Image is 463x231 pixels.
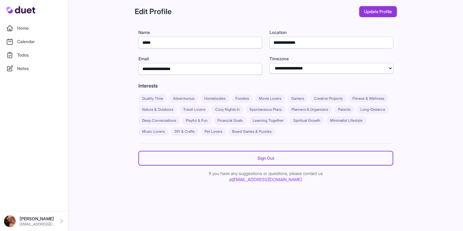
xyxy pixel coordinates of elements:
[290,116,324,125] div: Spiritual Growth
[20,216,55,222] p: [PERSON_NAME]
[138,94,167,103] div: Quality Time
[135,7,171,17] h1: Edit Profile
[349,94,388,103] div: Fitness & Wellness
[138,116,180,125] div: Deep Conversations
[310,94,346,103] div: Creative Projects
[4,22,65,34] a: Home
[228,127,275,136] div: Board Games & Puzzles
[212,105,243,114] div: Cozy Nights In
[201,94,229,103] div: Homebodies
[20,222,55,227] p: [EMAIL_ADDRESS][DOMAIN_NAME]
[138,29,262,35] label: Name
[288,94,308,103] div: Gamers
[4,49,65,61] a: Todos
[138,82,158,89] legend: Interests
[246,105,285,114] div: Spontaneous Plans
[288,105,332,114] div: Planners & Organizers
[357,105,389,114] div: Long-Distance
[214,116,247,125] div: Financial Goals
[182,116,211,125] div: Playful & Fun
[4,215,65,227] a: [PERSON_NAME] [EMAIL_ADDRESS][DOMAIN_NAME]
[269,29,393,35] label: Location
[138,127,168,136] div: Music Lovers
[138,56,262,62] label: Email
[334,105,354,114] div: Parents
[138,151,393,166] a: Sign Out
[232,177,302,182] a: [EMAIL_ADDRESS][DOMAIN_NAME]
[326,116,366,125] div: Minimalist Lifestyle
[255,94,285,103] div: Movie Lovers
[169,94,198,103] div: Adventurous
[269,56,393,62] label: Timezone
[232,94,253,103] div: Foodies
[359,6,397,17] button: Update Profile
[4,62,65,75] a: Notes
[201,127,226,136] div: Pet Lovers
[249,116,287,125] div: Learning Together
[179,105,209,114] div: Travel Lovers
[207,170,325,183] p: If you have any suggestions or questions, please contact us at .
[4,35,65,48] a: Calendar
[138,105,177,114] div: Nature & Outdoors
[4,215,16,227] img: image.jpg
[171,127,198,136] div: DIY & Crafts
